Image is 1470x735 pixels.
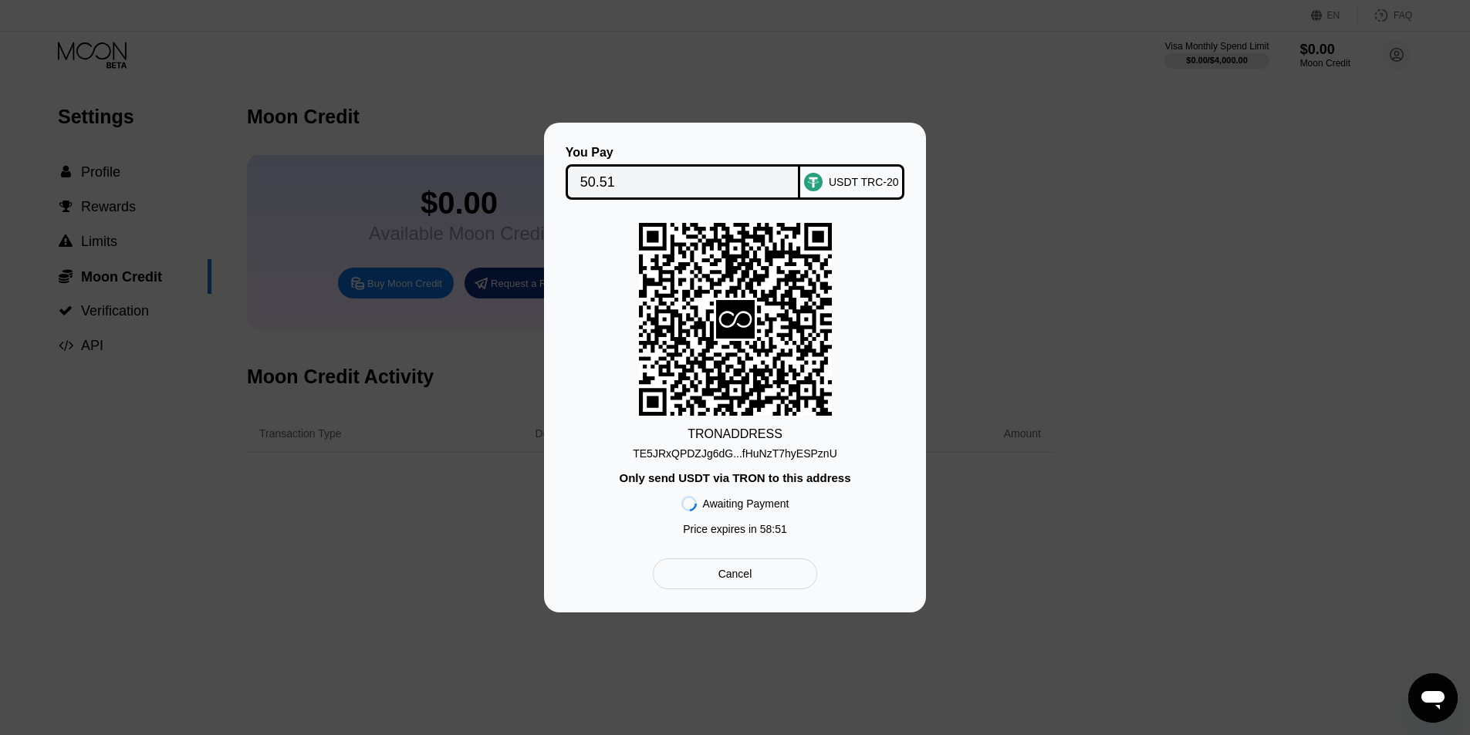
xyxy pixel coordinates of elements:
[688,427,782,441] div: TRON ADDRESS
[760,523,787,535] span: 58 : 51
[633,447,837,460] div: TE5JRxQPDZJg6dG...fHuNzT7hyESPznU
[653,558,817,589] div: Cancel
[633,441,837,460] div: TE5JRxQPDZJg6dG...fHuNzT7hyESPznU
[683,523,787,535] div: Price expires in
[829,176,899,188] div: USDT TRC-20
[619,471,850,484] div: Only send USDT via TRON to this address
[566,146,801,160] div: You Pay
[567,146,903,200] div: You PayUSDT TRC-20
[703,497,789,510] div: Awaiting Payment
[1408,673,1458,723] iframe: Button to launch messaging window
[718,567,752,581] div: Cancel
